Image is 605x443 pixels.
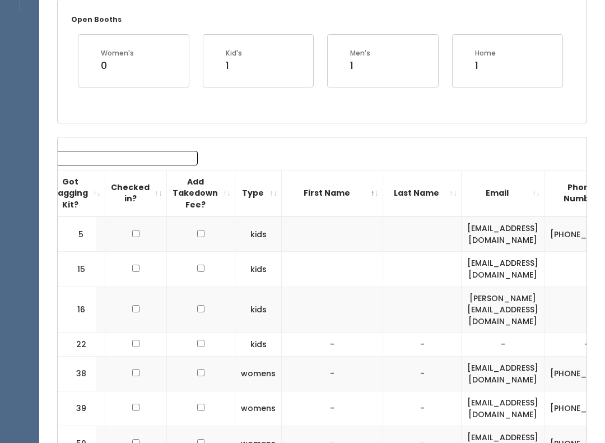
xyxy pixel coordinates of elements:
td: 38 [58,356,97,391]
td: 39 [58,391,97,426]
td: kids [235,333,282,357]
td: womens [235,391,282,426]
td: [EMAIL_ADDRESS][DOMAIN_NAME] [462,216,544,252]
small: Open Booths [71,15,122,24]
div: Kid's [226,48,242,58]
td: 16 [58,287,97,333]
th: Email: activate to sort column ascending [462,170,544,216]
div: Home [475,48,496,58]
div: 1 [475,58,496,73]
td: - [383,356,462,391]
div: Women's [101,48,134,58]
div: 1 [350,58,370,73]
td: [EMAIL_ADDRESS][DOMAIN_NAME] [462,391,544,426]
input: Search: [55,151,198,165]
td: - [282,333,383,357]
td: kids [235,216,282,252]
td: kids [235,287,282,333]
th: First Name: activate to sort column descending [282,170,383,216]
th: Type: activate to sort column ascending [235,170,282,216]
td: - [383,391,462,426]
td: [PERSON_NAME][EMAIL_ADDRESS][DOMAIN_NAME] [462,287,544,333]
th: Last Name: activate to sort column ascending [383,170,462,216]
td: - [282,356,383,391]
td: - [462,333,544,357]
td: [EMAIL_ADDRESS][DOMAIN_NAME] [462,252,544,287]
td: 22 [58,333,97,357]
td: [EMAIL_ADDRESS][DOMAIN_NAME] [462,356,544,391]
td: 15 [58,252,97,287]
th: Add Takedown Fee?: activate to sort column ascending [167,170,235,216]
th: Got Tagging Kit?: activate to sort column ascending [46,170,105,216]
td: 5 [58,216,97,252]
div: 1 [226,58,242,73]
td: womens [235,356,282,391]
td: - [383,333,462,357]
div: 0 [101,58,134,73]
td: kids [235,252,282,287]
td: - [282,391,383,426]
label: Search: [14,151,198,165]
div: Men's [350,48,370,58]
th: Checked in?: activate to sort column ascending [105,170,167,216]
